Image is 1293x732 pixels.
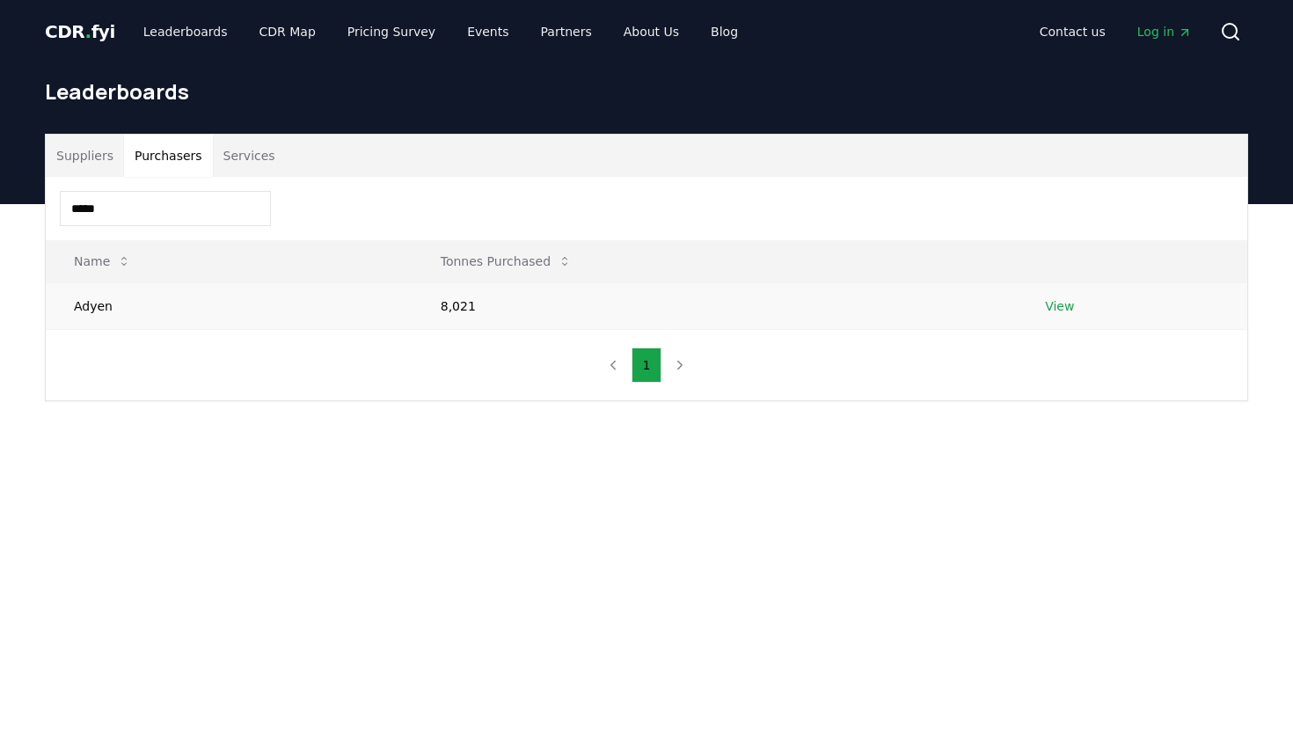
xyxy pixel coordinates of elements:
[45,21,115,42] span: CDR fyi
[610,16,693,48] a: About Us
[1026,16,1120,48] a: Contact us
[213,135,286,177] button: Services
[632,348,662,383] button: 1
[129,16,242,48] a: Leaderboards
[333,16,449,48] a: Pricing Survey
[45,77,1248,106] h1: Leaderboards
[427,244,586,279] button: Tonnes Purchased
[46,282,413,329] td: Adyen
[413,282,1017,329] td: 8,021
[1045,297,1074,315] a: View
[60,244,145,279] button: Name
[1137,23,1192,40] span: Log in
[85,21,91,42] span: .
[124,135,213,177] button: Purchasers
[45,19,115,44] a: CDR.fyi
[1123,16,1206,48] a: Log in
[697,16,752,48] a: Blog
[129,16,752,48] nav: Main
[46,135,124,177] button: Suppliers
[527,16,606,48] a: Partners
[1026,16,1206,48] nav: Main
[245,16,330,48] a: CDR Map
[453,16,522,48] a: Events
